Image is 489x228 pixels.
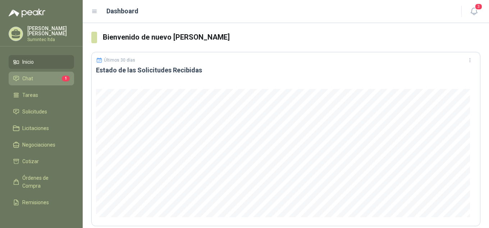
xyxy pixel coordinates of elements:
span: Tareas [22,91,38,99]
a: Negociaciones [9,138,74,152]
a: Órdenes de Compra [9,171,74,193]
a: Tareas [9,88,74,102]
a: Solicitudes [9,105,74,119]
a: Licitaciones [9,121,74,135]
p: Sumintec ltda [27,37,74,42]
a: Cotizar [9,155,74,168]
h3: Estado de las Solicitudes Recibidas [96,66,476,75]
p: [PERSON_NAME] [PERSON_NAME] [27,26,74,36]
a: Chat1 [9,72,74,85]
span: Órdenes de Compra [22,174,67,190]
span: Chat [22,75,33,82]
span: Cotizar [22,157,39,165]
h1: Dashboard [106,6,138,16]
img: Logo peakr [9,9,45,17]
span: 1 [62,76,70,81]
a: Inicio [9,55,74,69]
p: Últimos 30 días [104,58,135,63]
span: Licitaciones [22,124,49,132]
button: 3 [467,5,480,18]
span: Remisiones [22,198,49,206]
span: Inicio [22,58,34,66]
a: Remisiones [9,196,74,209]
span: Negociaciones [22,141,55,149]
span: Solicitudes [22,108,47,116]
h3: Bienvenido de nuevo [PERSON_NAME] [103,32,480,43]
span: 3 [475,3,483,10]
